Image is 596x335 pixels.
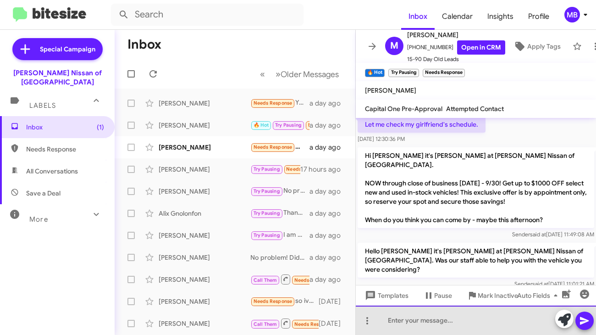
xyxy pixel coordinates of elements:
span: Labels [29,101,56,110]
small: Needs Response [423,69,465,77]
span: (1) [97,123,104,132]
span: said at [532,280,548,287]
div: Inbound Call [250,318,319,329]
div: Hey [PERSON_NAME],I have not been able to make it to the dealership yet. We are currently moving. [250,120,309,130]
div: [PERSON_NAME] [159,143,250,152]
span: Try Pausing [254,210,280,216]
a: Insights [480,3,521,30]
span: Needs Response [26,145,104,154]
div: a day ago [309,231,348,240]
span: Call Them [254,321,277,327]
div: No problem! Did you find a vehicle you liked? [250,253,309,262]
div: a day ago [309,143,348,152]
span: Sender [DATE] 11:01:21 AM [514,280,594,287]
span: Needs Response [286,166,325,172]
div: Yes. It's terrible about my truck [250,98,309,108]
span: Try Pausing [254,188,280,194]
p: Hello [PERSON_NAME] it's [PERSON_NAME] at [PERSON_NAME] Nissan of [GEOGRAPHIC_DATA]. Was our staf... [358,243,594,278]
span: Apply Tags [527,38,561,55]
span: 15-90 Day Old Leads [407,55,505,64]
div: [DATE] [319,319,348,328]
span: Needs Response [294,277,333,283]
a: Inbox [401,3,435,30]
span: [PHONE_NUMBER] [407,40,505,55]
span: Needs Response [308,122,347,128]
div: No problem! Will you be back next week? [250,186,309,196]
div: Thank you for getting back to me! What kind of car are you looking for? [250,208,309,218]
span: Needs Response [254,144,292,150]
div: a day ago [309,187,348,196]
div: Yes [250,142,309,152]
span: Inbox [26,123,104,132]
span: 🔥 Hot [254,122,269,128]
p: Hi [PERSON_NAME] it's [PERSON_NAME] at [PERSON_NAME] Nissan of [GEOGRAPHIC_DATA]. NOW through clo... [358,147,594,228]
span: Try Pausing [275,122,302,128]
button: Previous [254,65,270,84]
input: Search [111,4,304,26]
span: Mark Inactive [478,287,518,304]
div: Inbound Call [250,274,309,285]
span: [PERSON_NAME] [407,29,505,40]
span: Pause [434,287,452,304]
span: Call Them [254,277,277,283]
div: 17 hours ago [300,165,348,174]
div: a day ago [309,275,348,284]
button: Pause [416,287,459,304]
button: Next [270,65,344,84]
button: Auto Fields [510,287,568,304]
span: [DATE] 12:30:36 PM [358,135,405,142]
a: Open in CRM [457,40,505,55]
h1: Inbox [127,37,161,52]
div: a day ago [309,99,348,108]
div: I am glad to hear that! Let us know what we can do to help! [250,230,309,240]
div: a day ago [309,209,348,218]
div: a day ago [309,121,348,130]
div: [DATE] [319,297,348,306]
span: Special Campaign [40,45,95,54]
span: Older Messages [281,69,339,79]
span: Try Pausing [254,232,280,238]
div: [PERSON_NAME] [159,319,250,328]
button: Templates [356,287,416,304]
span: Save a Deal [26,189,61,198]
div: MB [564,7,580,22]
span: More [29,215,48,223]
span: Auto Fields [517,287,561,304]
span: All Conversations [26,167,78,176]
span: said at [530,231,546,238]
a: Profile [521,3,557,30]
span: [PERSON_NAME] [365,86,416,95]
div: [PERSON_NAME] [159,297,250,306]
div: [PERSON_NAME] [159,275,250,284]
div: Alix Gnolonfon [159,209,250,218]
span: Capital One Pre-Approval [365,105,442,113]
button: Apply Tags [505,38,568,55]
nav: Page navigation example [255,65,344,84]
div: [PERSON_NAME] [159,121,250,130]
button: MB [557,7,586,22]
p: Let me check my girlfriend's schedule. [358,116,486,133]
div: so ive been trying to figure that out now thats all [250,296,319,307]
span: » [276,68,281,80]
span: M [390,39,398,53]
div: [PERSON_NAME] [159,253,250,262]
small: Try Pausing [388,69,419,77]
small: 🔥 Hot [365,69,385,77]
div: No longer interested in the Kick thank you for your time [250,164,300,174]
span: Try Pausing [254,166,280,172]
span: Needs Response [294,321,333,327]
span: Sender [DATE] 11:49:08 AM [512,231,594,238]
span: « [260,68,265,80]
div: [PERSON_NAME] [159,187,250,196]
div: [PERSON_NAME] [159,165,250,174]
span: Templates [363,287,408,304]
a: Special Campaign [12,38,103,60]
div: [PERSON_NAME] [159,231,250,240]
button: Mark Inactive [459,287,525,304]
a: Calendar [435,3,480,30]
div: a day ago [309,253,348,262]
